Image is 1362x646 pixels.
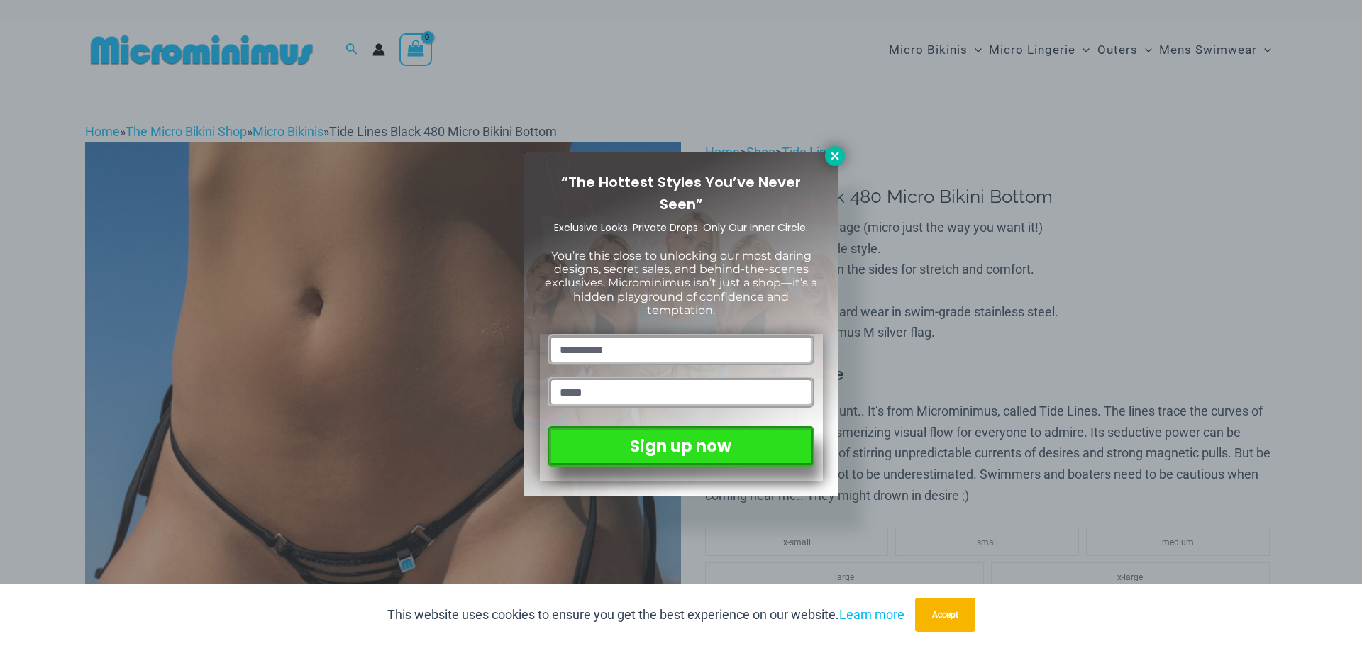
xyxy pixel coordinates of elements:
span: Exclusive Looks. Private Drops. Only Our Inner Circle. [554,221,808,235]
button: Accept [915,598,975,632]
a: Learn more [839,607,904,622]
button: Sign up now [548,426,814,467]
button: Close [825,146,845,166]
p: This website uses cookies to ensure you get the best experience on our website. [387,604,904,625]
span: “The Hottest Styles You’ve Never Seen” [561,172,801,214]
span: You’re this close to unlocking our most daring designs, secret sales, and behind-the-scenes exclu... [545,249,817,317]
